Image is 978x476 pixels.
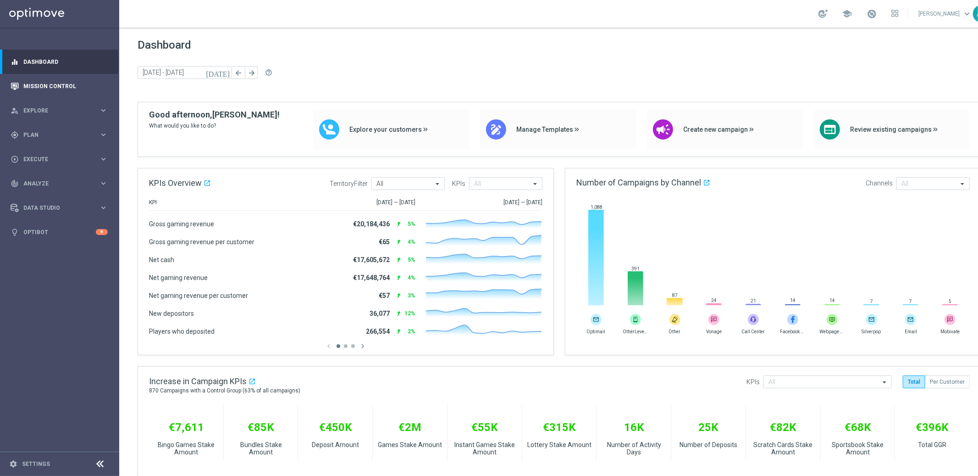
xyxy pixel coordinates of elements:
span: school [842,9,852,19]
div: Explore [11,106,99,115]
button: lightbulb Optibot 4 [10,229,108,236]
a: Mission Control [23,74,108,98]
button: gps_fixed Plan keyboard_arrow_right [10,131,108,139]
span: Analyze [23,181,99,186]
i: keyboard_arrow_right [99,179,108,188]
i: lightbulb [11,228,19,236]
i: track_changes [11,179,19,188]
div: Analyze [11,179,99,188]
i: person_search [11,106,19,115]
div: Mission Control [11,74,108,98]
a: Optibot [23,220,96,244]
i: keyboard_arrow_right [99,106,108,115]
button: Data Studio keyboard_arrow_right [10,204,108,212]
i: settings [9,460,17,468]
button: equalizer Dashboard [10,58,108,66]
a: [PERSON_NAME]keyboard_arrow_down [917,7,973,21]
button: track_changes Analyze keyboard_arrow_right [10,180,108,187]
i: play_circle_outline [11,155,19,163]
span: Execute [23,157,99,162]
span: Explore [23,108,99,113]
button: person_search Explore keyboard_arrow_right [10,107,108,114]
div: Plan [11,131,99,139]
div: Data Studio [11,204,99,212]
div: Dashboard [11,50,108,74]
div: 4 [96,229,108,235]
i: keyboard_arrow_right [99,130,108,139]
i: equalizer [11,58,19,66]
span: keyboard_arrow_down [962,9,972,19]
button: play_circle_outline Execute keyboard_arrow_right [10,156,108,163]
i: keyboard_arrow_right [99,155,108,163]
span: Plan [23,132,99,138]
i: keyboard_arrow_right [99,203,108,212]
div: Execute [11,155,99,163]
a: Dashboard [23,50,108,74]
span: Data Studio [23,205,99,211]
a: Settings [22,461,50,467]
i: gps_fixed [11,131,19,139]
div: Optibot [11,220,108,244]
button: Mission Control [10,83,108,90]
